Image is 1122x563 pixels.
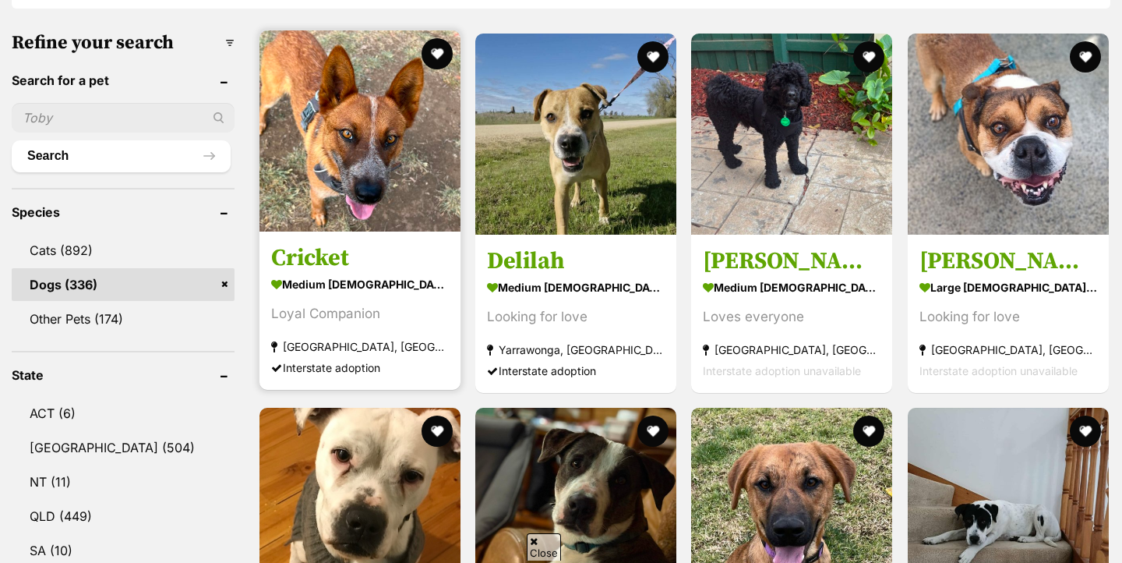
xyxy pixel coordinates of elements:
[271,303,449,324] div: Loyal Companion
[475,34,676,235] img: Delilah - Staffordshire Bull Terrier Dog
[691,235,892,393] a: [PERSON_NAME] medium [DEMOGRAPHIC_DATA] Dog Loves everyone [GEOGRAPHIC_DATA], [GEOGRAPHIC_DATA] I...
[12,140,231,172] button: Search
[703,339,880,360] strong: [GEOGRAPHIC_DATA], [GEOGRAPHIC_DATA]
[919,306,1097,328] div: Looking for love
[691,34,892,235] img: Charlie - Poodle (Miniature) Dog
[271,243,449,273] h3: Cricket
[271,357,449,378] div: Interstate adoption
[854,41,885,73] button: favourite
[12,397,235,430] a: ACT (6)
[527,533,561,561] span: Close
[259,30,460,232] img: Cricket - Australian Cattle Dog
[703,364,861,377] span: Interstate adoption unavailable
[271,273,449,296] strong: medium [DEMOGRAPHIC_DATA] Dog
[487,339,665,360] strong: Yarrawonga, [GEOGRAPHIC_DATA]
[487,306,665,328] div: Looking for love
[919,246,1097,276] h3: [PERSON_NAME]
[271,336,449,357] strong: [GEOGRAPHIC_DATA], [GEOGRAPHIC_DATA]
[919,364,1078,377] span: Interstate adoption unavailable
[919,339,1097,360] strong: [GEOGRAPHIC_DATA], [GEOGRAPHIC_DATA]
[12,431,235,464] a: [GEOGRAPHIC_DATA] (504)
[475,235,676,393] a: Delilah medium [DEMOGRAPHIC_DATA] Dog Looking for love Yarrawonga, [GEOGRAPHIC_DATA] Interstate a...
[259,232,460,390] a: Cricket medium [DEMOGRAPHIC_DATA] Dog Loyal Companion [GEOGRAPHIC_DATA], [GEOGRAPHIC_DATA] Inters...
[1070,416,1101,447] button: favourite
[422,38,453,69] button: favourite
[637,41,669,73] button: favourite
[12,205,235,219] header: Species
[12,73,235,87] header: Search for a pet
[487,246,665,276] h3: Delilah
[919,276,1097,299] strong: large [DEMOGRAPHIC_DATA] Dog
[908,235,1109,393] a: [PERSON_NAME] large [DEMOGRAPHIC_DATA] Dog Looking for love [GEOGRAPHIC_DATA], [GEOGRAPHIC_DATA] ...
[12,500,235,533] a: QLD (449)
[637,416,669,447] button: favourite
[703,276,880,299] strong: medium [DEMOGRAPHIC_DATA] Dog
[854,416,885,447] button: favourite
[12,103,235,133] input: Toby
[12,303,235,335] a: Other Pets (174)
[422,416,453,447] button: favourite
[12,368,235,382] header: State
[12,234,235,267] a: Cats (892)
[703,306,880,328] div: Loves everyone
[703,246,880,276] h3: [PERSON_NAME]
[12,32,235,54] h3: Refine your search
[487,276,665,299] strong: medium [DEMOGRAPHIC_DATA] Dog
[1070,41,1101,73] button: favourite
[487,360,665,381] div: Interstate adoption
[908,34,1109,235] img: Louie - Australian Bulldog
[12,466,235,498] a: NT (11)
[12,268,235,301] a: Dogs (336)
